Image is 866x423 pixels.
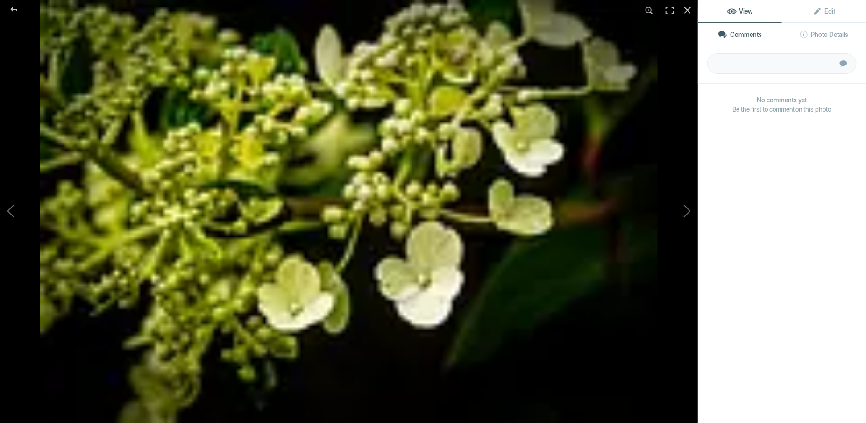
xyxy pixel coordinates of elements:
[698,23,782,46] a: Comments
[799,31,849,38] span: Photo Details
[707,95,857,105] b: No comments yet
[707,105,857,114] span: Be the first to comment on this photo
[833,53,854,74] button: Submit
[813,7,836,15] span: Edit
[782,23,866,46] a: Photo Details
[628,136,698,288] button: Next (arrow right)
[727,7,753,15] span: View
[718,31,762,38] span: Comments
